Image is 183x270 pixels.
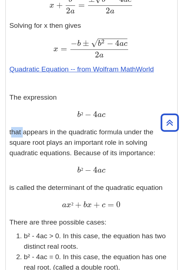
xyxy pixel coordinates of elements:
[91,110,97,119] span: 4
[124,40,127,48] span: c
[54,0,62,10] span: +
[9,66,154,73] a: Quadratic Equation -- from Wolfram MathWorld
[9,218,174,228] p: There are three possible cases:
[97,167,102,175] span: a
[91,38,98,48] span: √
[71,39,77,48] span: −
[49,2,54,10] span: x
[97,111,102,119] span: a
[105,39,113,48] span: −
[100,201,105,209] span: c
[9,93,174,210] p: The expression that appears in the quadratic formula under the square root plays an important rol...
[83,110,91,119] span: −
[77,167,81,175] span: b
[99,52,104,60] span: a
[91,165,97,175] span: 4
[77,111,81,119] span: b
[24,231,174,252] li: b² - 4ac > 0. In this case, the equation has two distinct real roots.
[105,200,114,210] span: =
[98,40,101,48] span: b
[70,8,75,16] span: a
[53,45,58,53] span: x
[102,111,105,119] span: c
[87,201,92,209] span: x
[58,44,67,54] span: =
[102,167,105,175] span: c
[158,118,181,127] a: Back to Top
[71,201,73,209] span: ²
[66,201,71,209] span: x
[62,201,66,209] span: a
[114,200,121,210] span: 0
[106,6,110,16] span: 2
[81,111,83,119] span: ²
[92,200,100,210] span: +
[83,165,91,175] span: −
[113,39,119,48] span: 4
[119,40,124,48] span: a
[81,39,89,48] span: ±
[110,8,114,16] span: a
[66,6,70,16] span: 2
[77,40,81,48] span: b
[81,167,83,174] span: ²
[76,0,85,10] span: =
[101,38,104,45] span: 2
[82,201,87,209] span: b
[95,50,99,60] span: 2
[73,200,82,210] span: +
